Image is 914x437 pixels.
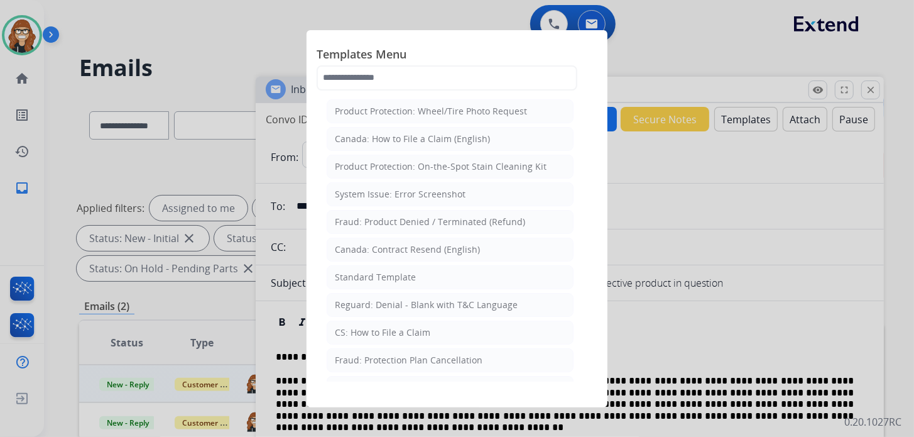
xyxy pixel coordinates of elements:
[317,45,597,65] span: Templates Menu
[335,188,465,201] div: System Issue: Error Screenshot
[335,133,490,145] div: Canada: How to File a Claim (English)
[335,354,482,367] div: Fraud: Protection Plan Cancellation
[335,326,430,339] div: CS: How to File a Claim
[335,160,547,173] div: Product Protection: On-the-Spot Stain Cleaning Kit
[335,216,525,228] div: Fraud: Product Denied / Terminated (Refund)
[335,299,518,311] div: Reguard: Denial - Blank with T&C Language
[335,271,416,284] div: Standard Template
[335,243,480,256] div: Canada: Contract Resend (English)
[335,105,527,118] div: Product Protection: Wheel/Tire Photo Request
